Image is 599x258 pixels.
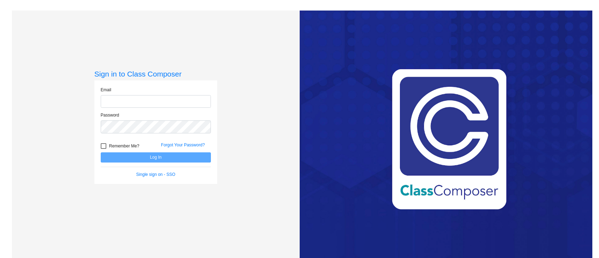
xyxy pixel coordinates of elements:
[109,142,139,150] span: Remember Me?
[136,172,175,177] a: Single sign on - SSO
[101,152,211,163] button: Log In
[94,70,217,78] h3: Sign in to Class Composer
[161,143,205,147] a: Forgot Your Password?
[101,87,111,93] label: Email
[101,112,119,118] label: Password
